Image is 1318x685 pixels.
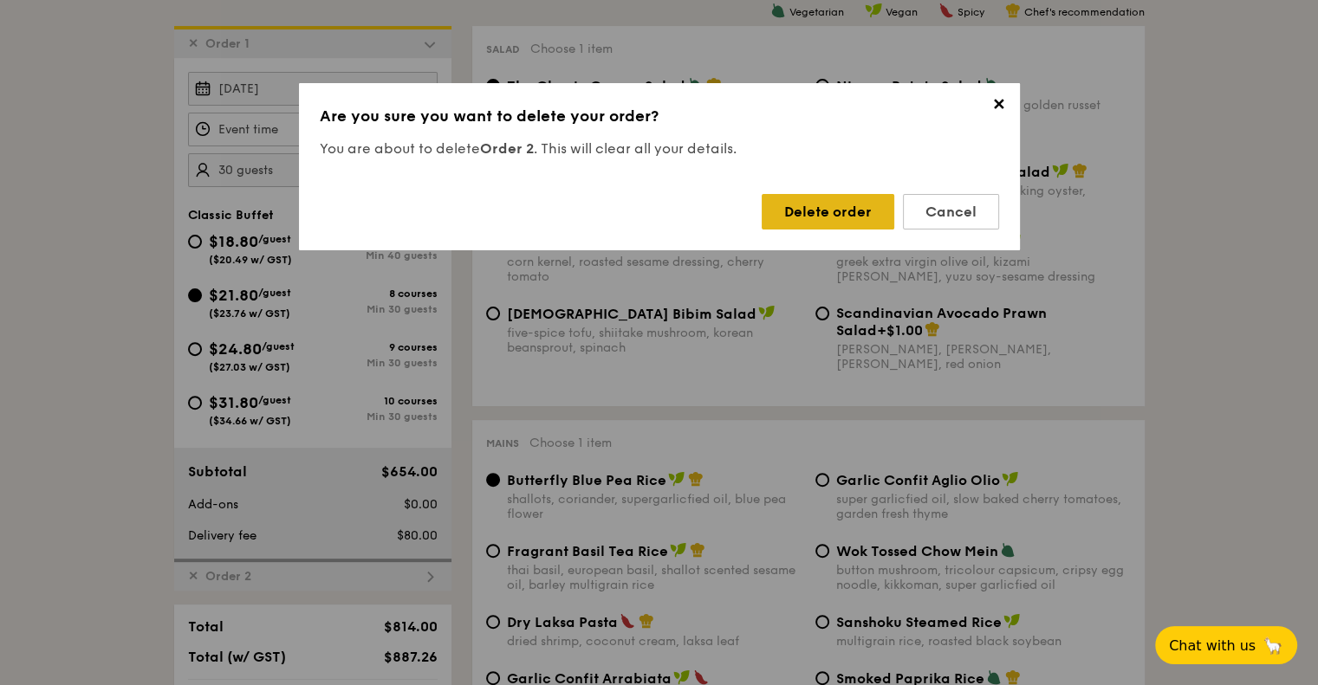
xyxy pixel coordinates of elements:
[903,194,999,229] div: Cancel
[1263,636,1283,656] span: 🦙
[987,95,1011,120] span: ✕
[1155,626,1297,664] button: Chat with us🦙
[320,104,999,128] h3: Are you sure you want to delete your order?
[480,140,534,157] strong: Order 2
[1169,637,1256,654] span: Chat with us
[320,139,999,159] h4: You are about to delete . This will clear all your details.
[762,194,894,229] div: Delete order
